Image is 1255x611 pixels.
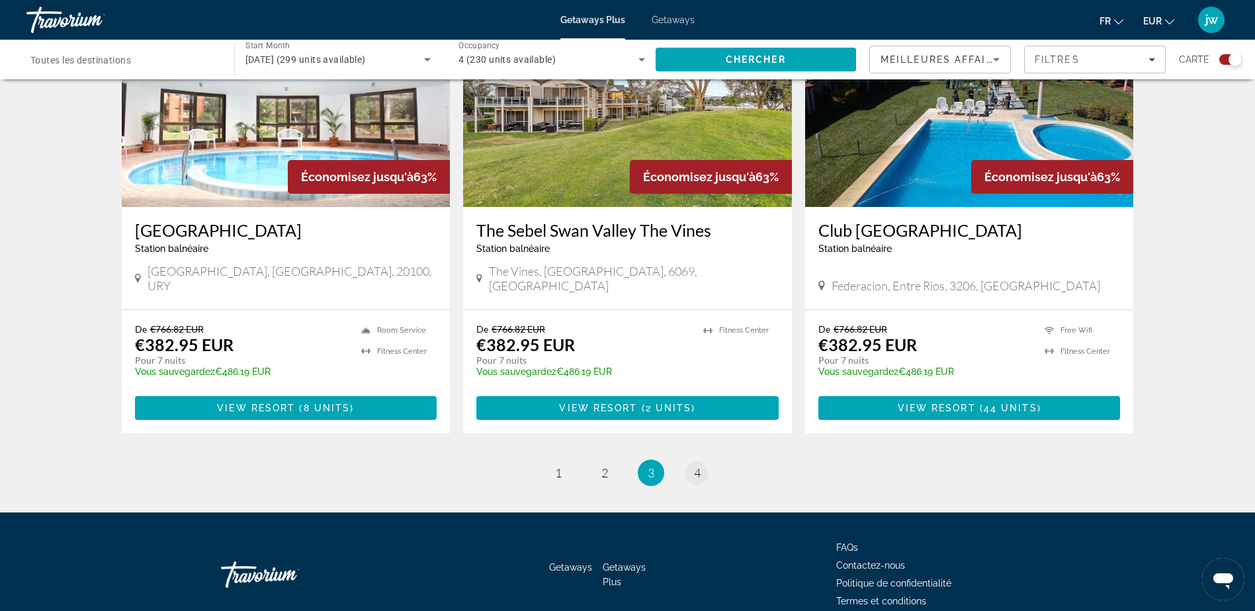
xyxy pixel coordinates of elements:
span: Économisez jusqu'à [301,170,413,184]
span: Room Service [377,326,426,335]
div: 63% [288,160,450,194]
span: Meilleures affaires [881,54,1008,65]
p: €382.95 EUR [476,335,575,354]
span: De [476,323,488,335]
span: Chercher [726,54,786,65]
div: 63% [630,160,792,194]
span: Station balnéaire [818,243,892,254]
a: Go Home [221,555,353,594]
a: Club [GEOGRAPHIC_DATA] [818,220,1121,240]
a: Travorium [26,3,159,37]
a: Getaways [549,562,592,573]
a: Getaways Plus [560,15,625,25]
button: Search [656,48,857,71]
a: The Sebel Swan Valley The Vines [476,220,779,240]
span: Station balnéaire [135,243,208,254]
span: ( ) [976,403,1041,413]
a: Politique de confidentialité [836,578,951,589]
button: View Resort(2 units) [476,396,779,420]
p: Pour 7 nuits [476,354,690,366]
a: FAQs [836,542,858,553]
span: EUR [1143,16,1162,26]
span: Free Wifi [1060,326,1092,335]
a: Termes et conditions [836,596,926,606]
span: Vous sauvegardez [476,366,556,377]
span: Filtres [1035,54,1080,65]
span: De [135,323,147,335]
span: View Resort [898,403,976,413]
div: 63% [971,160,1133,194]
nav: Pagination [122,460,1134,486]
a: Getaways Plus [603,562,646,587]
span: Économisez jusqu'à [643,170,756,184]
a: [GEOGRAPHIC_DATA] [135,220,437,240]
span: The Vines, [GEOGRAPHIC_DATA], 6069, [GEOGRAPHIC_DATA] [489,264,779,293]
p: Pour 7 nuits [135,354,349,366]
span: Vous sauvegardez [135,366,215,377]
span: Fitness Center [1060,347,1110,356]
span: View Resort [217,403,295,413]
span: 2 [601,466,608,480]
span: Station balnéaire [476,243,550,254]
span: jw [1205,13,1218,26]
span: €766.82 EUR [834,323,887,335]
span: €766.82 EUR [150,323,204,335]
span: 8 units [304,403,351,413]
p: €382.95 EUR [135,335,234,354]
span: De [818,323,830,335]
mat-select: Sort by [881,52,1000,67]
p: Pour 7 nuits [818,354,1032,366]
span: Économisez jusqu'à [984,170,1097,184]
span: €766.82 EUR [492,323,545,335]
span: 3 [648,466,654,480]
span: 1 [555,466,562,480]
button: User Menu [1194,6,1229,34]
span: 4 [694,466,701,480]
span: 4 (230 units available) [458,54,556,65]
span: Start Month [245,41,290,50]
span: Carte [1179,50,1209,69]
span: fr [1100,16,1111,26]
span: Toutes les destinations [30,55,131,65]
button: View Resort(44 units) [818,396,1121,420]
a: Getaways [652,15,695,25]
p: €486.19 EUR [818,366,1032,377]
span: Federacion, Entre Rios, 3206, [GEOGRAPHIC_DATA] [832,278,1100,293]
span: Fitness Center [719,326,769,335]
span: 44 units [984,403,1037,413]
span: Occupancy [458,41,500,50]
input: Select destination [30,52,217,68]
span: [DATE] (299 units available) [245,54,366,65]
button: Change currency [1143,11,1174,30]
span: ( ) [295,403,354,413]
iframe: Bouton de lancement de la fenêtre de messagerie [1202,558,1244,600]
p: €382.95 EUR [818,335,917,354]
span: 2 units [646,403,692,413]
button: Change language [1100,11,1123,30]
button: Filters [1024,46,1166,73]
p: €486.19 EUR [476,366,690,377]
button: View Resort(8 units) [135,396,437,420]
a: Contactez-nous [836,560,905,571]
span: View Resort [559,403,637,413]
p: €486.19 EUR [135,366,349,377]
span: Fitness Center [377,347,427,356]
span: [GEOGRAPHIC_DATA], [GEOGRAPHIC_DATA], 20100, URY [148,264,437,293]
span: ( ) [638,403,696,413]
span: Vous sauvegardez [818,366,898,377]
